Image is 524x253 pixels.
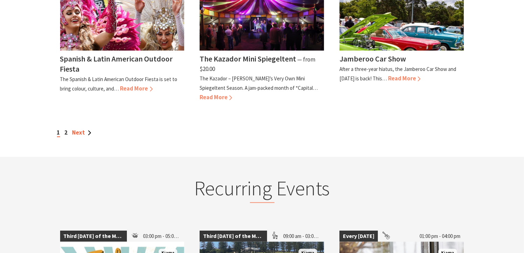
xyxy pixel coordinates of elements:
[60,76,178,92] p: The Spanish & Latin American Outdoor Fiesta is set to bring colour, culture, and…
[339,66,456,82] p: After a three-year hiatus, the Jamberoo Car Show and [DATE] is back! This…
[60,54,173,74] h4: Spanish & Latin American Outdoor Fiesta
[416,231,464,242] span: 01:00 pm - 04:00 pm
[57,129,60,137] span: 1
[200,231,267,242] span: Third [DATE] of the Month
[139,231,184,242] span: 03:00 pm - 05:00 pm
[72,129,91,136] a: Next
[125,176,399,203] h2: Recurring Events
[200,54,296,64] h4: The Kazador Mini Spiegeltent
[280,231,324,242] span: 09:00 am - 03:00 pm
[65,129,68,136] a: 2
[120,85,153,92] span: Read More
[60,231,127,242] span: Third [DATE] of the Month
[200,56,315,73] span: ⁠— from $20.00
[200,93,232,101] span: Read More
[339,54,406,64] h4: Jamberoo Car Show
[388,74,421,82] span: Read More
[339,231,378,242] span: Every [DATE]
[200,75,318,91] p: The Kazador – [PERSON_NAME]’s Very Own Mini Spiegeltent Season. A jam-packed month of “Capital…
